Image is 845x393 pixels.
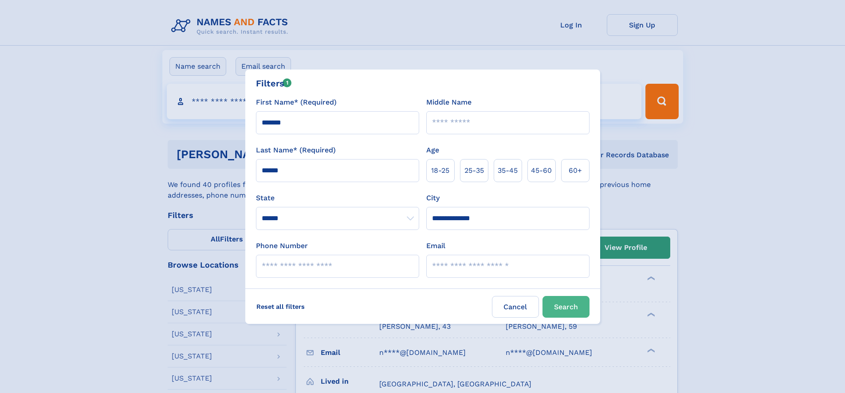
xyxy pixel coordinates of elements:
[492,296,539,318] label: Cancel
[426,241,445,251] label: Email
[542,296,590,318] button: Search
[426,145,439,156] label: Age
[426,97,472,108] label: Middle Name
[498,165,518,176] span: 35‑45
[464,165,484,176] span: 25‑35
[256,145,336,156] label: Last Name* (Required)
[569,165,582,176] span: 60+
[256,77,292,90] div: Filters
[251,296,310,317] label: Reset all filters
[256,97,337,108] label: First Name* (Required)
[426,193,440,203] label: City
[256,241,308,251] label: Phone Number
[431,165,449,176] span: 18‑25
[531,165,552,176] span: 45‑60
[256,193,419,203] label: State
